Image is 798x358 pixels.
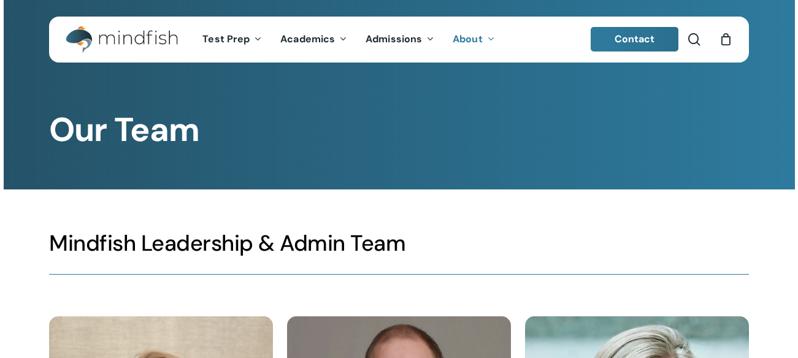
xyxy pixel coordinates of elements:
[591,27,679,51] a: Contact
[193,34,271,45] a: Test Prep
[356,34,443,45] a: Admissions
[49,17,749,63] header: Main Menu
[615,32,655,45] span: Contact
[280,32,335,45] span: Academics
[453,32,483,45] span: About
[49,229,749,257] h3: Mindfish Leadership & Admin Team
[366,32,422,45] span: Admissions
[49,110,749,150] h1: Our Team
[443,34,504,45] a: About
[193,17,504,63] nav: Main Menu
[719,32,732,46] a: Cart
[271,34,356,45] a: Academics
[202,32,250,45] span: Test Prep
